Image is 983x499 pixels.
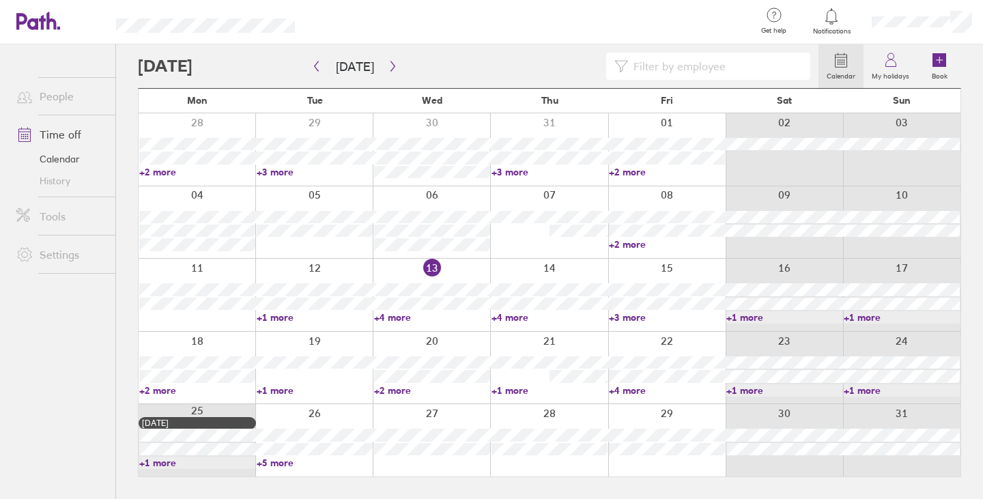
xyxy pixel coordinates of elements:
span: Wed [422,95,442,106]
a: Calendar [818,44,864,88]
a: +1 more [844,311,960,324]
a: +4 more [491,311,608,324]
a: Tools [5,203,115,230]
a: +3 more [491,166,608,178]
a: Notifications [810,7,854,35]
a: +1 more [844,384,960,397]
a: +3 more [609,311,725,324]
a: +4 more [609,384,725,397]
span: Sun [893,95,911,106]
a: +4 more [374,311,490,324]
a: +2 more [609,166,725,178]
a: +2 more [139,384,255,397]
a: +1 more [257,384,373,397]
a: Time off [5,121,115,148]
a: People [5,83,115,110]
a: Calendar [5,148,115,170]
a: +5 more [257,457,373,469]
a: +1 more [726,311,842,324]
a: +1 more [257,311,373,324]
span: Thu [541,95,558,106]
span: Notifications [810,27,854,35]
a: +1 more [726,384,842,397]
span: Sat [777,95,792,106]
a: +2 more [139,166,255,178]
span: Get help [752,27,796,35]
button: [DATE] [325,55,385,78]
a: My holidays [864,44,917,88]
a: Book [917,44,961,88]
span: Fri [661,95,673,106]
a: Settings [5,241,115,268]
label: My holidays [864,68,917,81]
input: Filter by employee [628,53,802,79]
label: Calendar [818,68,864,81]
a: +2 more [374,384,490,397]
a: +1 more [139,457,255,469]
a: +1 more [491,384,608,397]
div: [DATE] [142,418,253,428]
a: History [5,170,115,192]
span: Mon [187,95,208,106]
a: +2 more [609,238,725,251]
label: Book [924,68,956,81]
span: Tue [307,95,323,106]
a: +3 more [257,166,373,178]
